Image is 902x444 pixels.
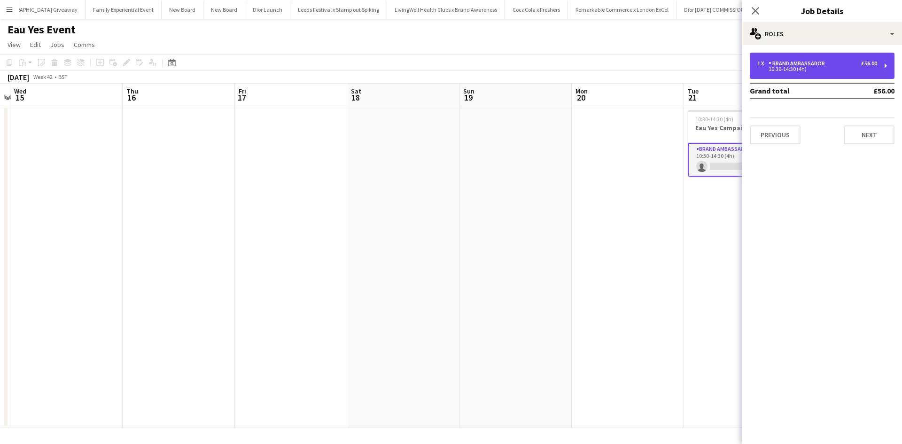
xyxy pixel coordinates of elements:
[126,87,138,95] span: Thu
[26,39,45,51] a: Edit
[350,92,361,103] span: 18
[8,23,76,37] h1: Eau Yes Event
[30,40,41,49] span: Edit
[245,0,290,19] button: Dior Launch
[505,0,568,19] button: CocaCola x Freshers
[769,60,829,67] div: Brand Ambassador
[575,87,588,95] span: Mon
[290,0,387,19] button: Leeds Festival x Stamp out Spiking
[757,60,769,67] div: 1 x
[58,73,68,80] div: BST
[70,39,99,51] a: Comms
[162,0,203,19] button: New Board
[351,87,361,95] span: Sat
[757,67,877,71] div: 10:30-14:30 (4h)
[844,125,894,144] button: Next
[568,0,676,19] button: Remarkable Commerce x London ExCel
[686,92,699,103] span: 21
[4,39,24,51] a: View
[387,0,505,19] button: LivingWell Health Clubs x Brand Awareness
[750,125,801,144] button: Previous
[14,87,26,95] span: Wed
[86,0,162,19] button: Family Experiential Event
[676,0,753,19] button: Dior [DATE] COMMISSION
[688,143,793,177] app-card-role: Brand Ambassador0/110:30-14:30 (4h)
[8,40,21,49] span: View
[695,116,733,123] span: 10:30-14:30 (4h)
[125,92,138,103] span: 16
[688,110,793,177] app-job-card: 10:30-14:30 (4h)0/1Eau Yes Campaign1 RoleBrand Ambassador0/110:30-14:30 (4h)
[47,39,68,51] a: Jobs
[8,72,29,82] div: [DATE]
[574,92,588,103] span: 20
[237,92,246,103] span: 17
[463,87,474,95] span: Sun
[844,83,894,98] td: £56.00
[688,87,699,95] span: Tue
[203,0,245,19] button: New Board
[31,73,54,80] span: Week 42
[750,83,844,98] td: Grand total
[742,5,902,17] h3: Job Details
[239,87,246,95] span: Fri
[861,60,877,67] div: £56.00
[50,40,64,49] span: Jobs
[74,40,95,49] span: Comms
[688,124,793,132] h3: Eau Yes Campaign
[742,23,902,45] div: Roles
[13,92,26,103] span: 15
[462,92,474,103] span: 19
